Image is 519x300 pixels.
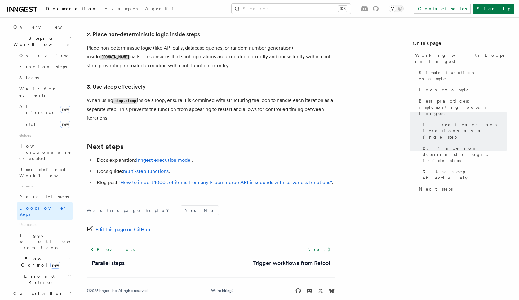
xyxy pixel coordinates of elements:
a: AgentKit [141,2,182,17]
a: Overview [11,21,73,33]
span: Overview [13,24,77,29]
span: Sleeps [19,75,39,80]
span: Patterns [17,181,73,191]
span: AI Inference [19,104,55,115]
button: Toggle dark mode [389,5,404,12]
span: Simple function example [419,69,507,82]
a: Documentation [42,2,101,17]
span: AgentKit [145,6,178,11]
a: Overview [17,50,73,61]
a: Working with Loops in Inngest [413,50,507,67]
a: We're hiring! [211,288,233,293]
a: 3. Use sleep effectively [420,166,507,183]
a: Next steps [416,183,507,195]
a: Previous [87,244,138,255]
p: When using inside a loop, ensure it is combined with structuring the loop to handle each iteratio... [87,96,335,122]
span: Next steps [419,186,453,192]
a: Best practices: implementing loops in Inngest [416,95,507,119]
a: "How to import 1000s of items from any E-commerce API in seconds with serverless functions" [118,179,332,185]
button: Search...⌘K [232,4,351,14]
span: Trigger workflows from Retool [19,233,87,250]
p: Place non-deterministic logic (like API calls, database queries, or random number generation) ins... [87,44,335,70]
button: Cancellation [11,288,73,299]
span: How Functions are executed [19,143,71,161]
span: Working with Loops in Inngest [415,52,507,64]
span: new [50,262,60,269]
a: Function steps [17,61,73,72]
span: Parallel steps [19,194,69,199]
span: Wait for events [19,86,56,98]
span: 1. Treat each loop iterations as a single step [423,121,507,140]
span: 2. Place non-deterministic logic inside steps [423,145,507,164]
span: Cancellation [11,290,64,297]
div: Steps & Workflows [11,50,73,253]
a: Wait for events [17,83,73,101]
a: Sleeps [17,72,73,83]
li: Docs guide: . [95,167,335,176]
a: multi-step functions [123,168,169,174]
button: Flow Controlnew [11,253,73,271]
h4: On this page [413,40,507,50]
button: Yes [181,206,200,215]
code: step.sleep [113,98,137,104]
a: Contact sales [414,4,471,14]
a: AI Inferencenew [17,101,73,118]
span: Best practices: implementing loops in Inngest [419,98,507,117]
span: Flow Control [11,256,68,268]
button: No [200,206,219,215]
span: Steps & Workflows [11,35,69,47]
span: Loops over steps [19,205,67,217]
span: Edit this page on GitHub [95,225,150,234]
a: Parallel steps [17,191,73,202]
button: Errors & Retries [11,271,73,288]
a: Trigger workflows from Retool [253,259,330,267]
span: Errors & Retries [11,273,67,285]
span: Use cases [17,220,73,230]
a: Loop example [416,84,507,95]
a: 2. Place non-deterministic logic inside steps [420,143,507,166]
a: 3. Use sleep effectively [87,82,146,91]
li: Blog post: . [95,178,335,187]
div: © 2025 Inngest Inc. All rights reserved. [87,288,149,293]
a: Edit this page on GitHub [87,225,150,234]
a: Inngest execution model [136,157,192,163]
a: Parallel steps [92,259,125,267]
code: [DOMAIN_NAME] [100,55,130,60]
a: Next [304,244,335,255]
li: Docs explanation: . [95,156,335,165]
kbd: ⌘K [338,6,347,12]
span: Fetch [19,122,37,127]
span: Loop example [419,87,469,93]
a: Loops over steps [17,202,73,220]
a: Examples [101,2,141,17]
a: 1. Treat each loop iterations as a single step [420,119,507,143]
span: Documentation [46,6,97,11]
span: Examples [104,6,138,11]
button: Steps & Workflows [11,33,73,50]
a: Next steps [87,142,124,151]
a: Trigger workflows from Retool [17,230,73,253]
span: Function steps [19,64,67,69]
span: new [60,106,70,113]
a: 2. Place non-deterministic logic inside steps [87,30,200,39]
a: User-defined Workflows [17,164,73,181]
span: Guides [17,130,73,140]
span: 3. Use sleep effectively [423,169,507,181]
p: Was this page helpful? [87,207,173,214]
a: Sign Up [473,4,514,14]
span: new [60,121,70,128]
a: How Functions are executed [17,140,73,164]
span: User-defined Workflows [19,167,75,178]
span: Overview [19,53,83,58]
a: Simple function example [416,67,507,84]
a: Fetchnew [17,118,73,130]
